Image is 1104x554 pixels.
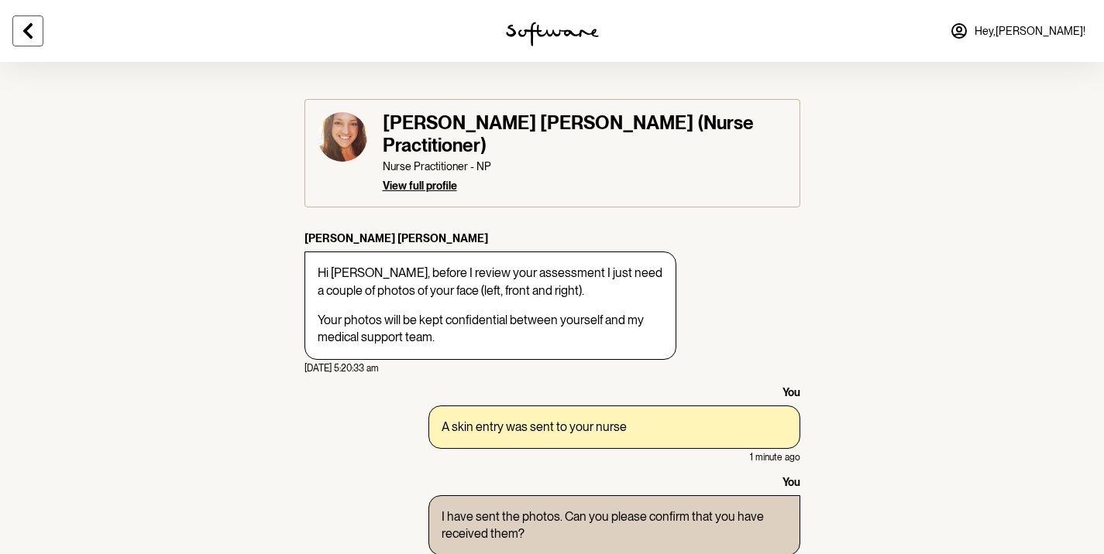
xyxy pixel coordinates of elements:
[941,12,1095,50] a: Hey,[PERSON_NAME]!
[304,232,676,245] p: [PERSON_NAME] [PERSON_NAME]
[506,22,599,46] img: software logo
[428,452,800,463] p: 1 minute ago
[442,419,627,434] span: A skin entry was sent to your nurse
[304,363,676,374] p: [DATE] 5:20:33 am
[318,313,644,344] span: Your photos will be kept confidential between yourself and my medical support team.
[383,160,787,173] p: Nurse Practitioner - NP
[318,112,367,162] img: Ashe Young
[975,25,1085,38] span: Hey, [PERSON_NAME] !
[383,112,787,157] h3: [PERSON_NAME] [PERSON_NAME] (Nurse Practitioner)
[318,265,662,297] span: Hi [PERSON_NAME], before I review your assessment I just need a couple of photos of your face (le...
[428,386,800,399] p: You
[442,509,764,541] span: I have sent the photos. Can you please confirm that you have received them?
[428,476,800,489] p: You
[383,180,457,193] button: View full profile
